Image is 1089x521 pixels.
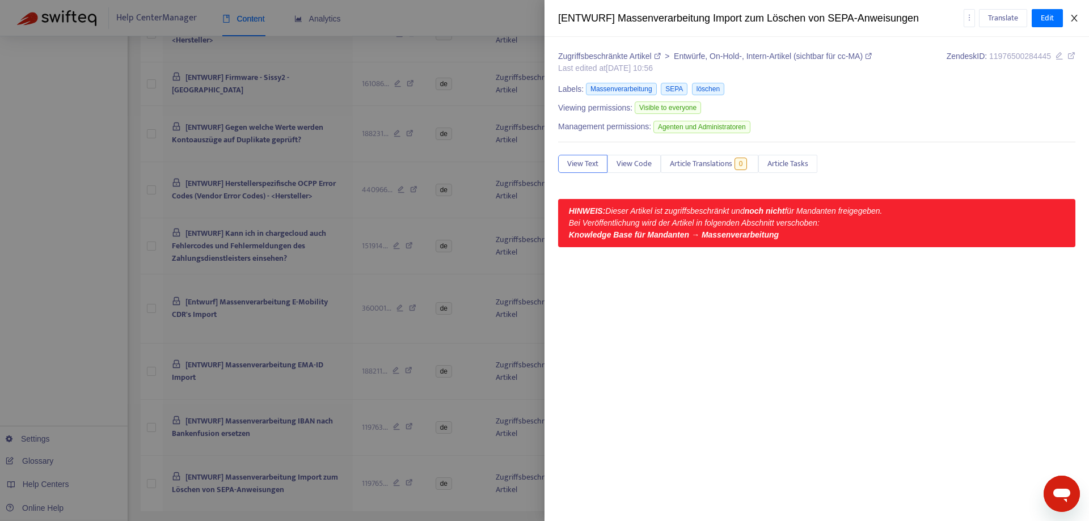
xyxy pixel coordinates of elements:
button: Close [1066,13,1082,24]
span: SEPA [661,83,687,95]
button: Translate [979,9,1027,27]
iframe: Schaltfläche zum Öffnen des Messaging-Fensters [1044,476,1080,512]
span: Agenten und Administratoren [653,121,750,133]
span: View Code [617,158,652,170]
span: close [1070,14,1079,23]
div: > [558,50,872,62]
div: [ENTWURF] Massenverarbeitung Import zum Löschen von SEPA-Anweisungen [558,11,964,26]
a: Zugriffsbeschränkte Artikel [558,52,662,61]
a: Entwürfe, On-Hold-, Intern-Artikel (sichtbar für cc-MA) [674,52,872,61]
button: Edit [1032,9,1063,27]
button: Article Translations0 [661,155,758,173]
span: 11976500284445 [989,52,1051,61]
span: more [965,14,973,22]
div: Last edited at [DATE] 10:56 [558,62,872,74]
span: Article Tasks [767,158,808,170]
strong: noch nicht [745,206,785,215]
div: Zendesk ID: [947,50,1075,74]
button: View Code [607,155,661,173]
button: View Text [558,155,607,173]
span: Viewing permissions: [558,102,632,114]
span: 0 [735,158,748,170]
span: Translate [988,12,1018,24]
span: Visible to everyone [635,101,701,114]
span: löschen [692,83,724,95]
em: HINWEIS: [569,206,606,215]
strong: Knowledge Base für Mandanten → Massenverarbeitung [569,230,779,239]
span: Labels: [558,83,584,95]
span: Management permissions: [558,121,651,133]
span: Massenverarbeitung [586,83,657,95]
span: View Text [567,158,598,170]
button: Article Tasks [758,155,817,173]
em: Dieser Artikel ist zugriffsbeschränkt und für Mandanten freigegeben. Bei Veröffentlichung wird de... [569,206,883,239]
span: Edit [1041,12,1054,24]
span: Article Translations [670,158,732,170]
button: more [964,9,975,27]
